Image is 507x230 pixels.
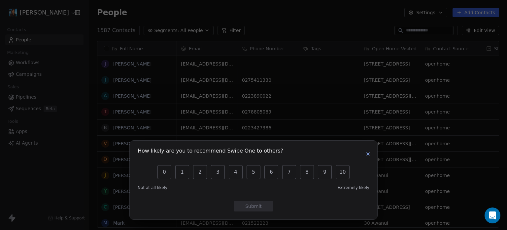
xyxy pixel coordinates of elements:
span: Not at all likely [138,185,167,190]
button: 5 [247,165,260,179]
button: 9 [318,165,332,179]
h1: How likely are you to recommend Swipe One to others? [138,149,283,155]
button: 8 [300,165,314,179]
button: 1 [175,165,189,179]
span: Extremely likely [338,185,369,190]
button: 10 [336,165,350,179]
button: 2 [193,165,207,179]
button: 0 [157,165,171,179]
button: 7 [282,165,296,179]
button: 3 [211,165,225,179]
button: 6 [264,165,278,179]
button: Submit [234,201,273,211]
button: 4 [229,165,243,179]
